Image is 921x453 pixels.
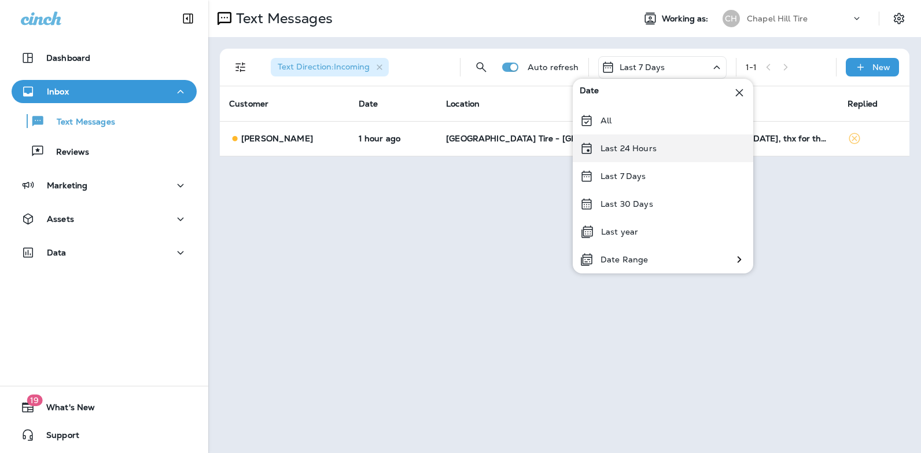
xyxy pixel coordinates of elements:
[35,430,79,444] span: Support
[47,248,67,257] p: Data
[12,46,197,70] button: Dashboard
[528,63,579,72] p: Auto refresh
[359,98,378,109] span: Date
[47,214,74,224] p: Assets
[747,14,808,23] p: Chapel Hill Tire
[601,227,638,236] p: Last year
[12,241,197,264] button: Data
[446,98,480,109] span: Location
[45,147,89,158] p: Reviews
[27,394,42,406] span: 19
[47,181,87,190] p: Marketing
[601,255,648,264] p: Date Range
[601,144,657,153] p: Last 24 Hours
[12,109,197,133] button: Text Messages
[359,134,428,143] p: Sep 1, 2025 07:29 PM
[278,61,370,72] span: Text Direction : Incoming
[12,80,197,103] button: Inbox
[229,98,268,109] span: Customer
[601,171,646,181] p: Last 7 Days
[229,56,252,79] button: Filters
[889,8,909,29] button: Settings
[723,10,740,27] div: CH
[45,117,115,128] p: Text Messages
[601,116,611,125] p: All
[470,56,493,79] button: Search Messages
[872,63,890,72] p: New
[746,63,757,72] div: 1 - 1
[12,423,197,447] button: Support
[601,199,653,209] p: Last 30 Days
[848,98,878,109] span: Replied
[12,139,197,163] button: Reviews
[46,53,90,63] p: Dashboard
[12,174,197,197] button: Marketing
[580,86,599,100] span: Date
[620,63,665,72] p: Last 7 Days
[12,207,197,231] button: Assets
[271,58,389,76] div: Text Direction:Incoming
[662,14,711,24] span: Working as:
[35,403,95,417] span: What's New
[446,133,654,144] span: [GEOGRAPHIC_DATA] Tire - [GEOGRAPHIC_DATA].
[12,396,197,419] button: 19What's New
[172,7,204,30] button: Collapse Sidebar
[47,87,69,96] p: Inbox
[231,10,333,27] p: Text Messages
[241,134,313,143] p: [PERSON_NAME]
